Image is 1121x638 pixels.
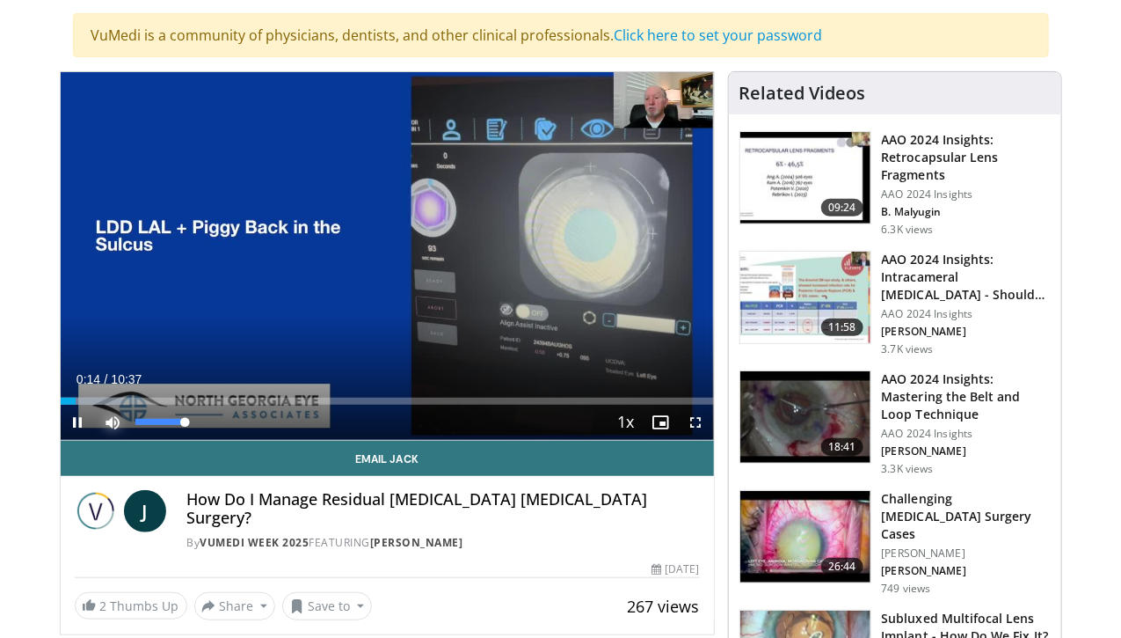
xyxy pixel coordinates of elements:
span: 09:24 [821,199,863,216]
h4: Related Videos [739,83,866,104]
a: 09:24 AAO 2024 Insights: Retrocapsular Lens Fragments AAO 2024 Insights B. Malyugin 6.3K views [739,131,1051,237]
button: Fullscreen [679,405,714,440]
a: 18:41 AAO 2024 Insights: Mastering the Belt and Loop Technique AAO 2024 Insights [PERSON_NAME] 3.... [739,370,1051,476]
button: Save to [282,592,372,620]
h3: AAO 2024 Insights: Mastering the Belt and Loop Technique [882,370,1051,423]
p: AAO 2024 Insights [882,427,1051,441]
span: 26:44 [821,558,863,576]
h3: Challenging [MEDICAL_DATA] Surgery Cases [882,490,1051,543]
p: [PERSON_NAME] [882,564,1051,578]
video-js: Video Player [61,72,714,441]
span: 10:37 [111,372,142,386]
a: [PERSON_NAME] [370,535,463,550]
img: 01f52a5c-6a53-4eb2-8a1d-dad0d168ea80.150x105_q85_crop-smart_upscale.jpg [740,132,870,224]
p: 749 views [882,582,931,596]
p: 3.3K views [882,462,934,476]
span: 267 views [628,596,700,617]
span: 0:14 [76,372,100,386]
button: Mute [96,405,131,440]
button: Playback Rate [608,405,644,440]
img: de733f49-b136-4bdc-9e00-4021288efeb7.150x105_q85_crop-smart_upscale.jpg [740,252,870,343]
span: 18:41 [821,438,863,456]
div: Progress Bar [61,398,714,405]
div: By FEATURING [187,535,700,551]
span: / [105,372,108,386]
span: 11:58 [821,319,863,336]
p: [PERSON_NAME] [882,546,1051,561]
p: B. Malyugin [882,205,1051,219]
img: Vumedi Week 2025 [75,490,117,532]
img: 05a6f048-9eed-46a7-93e1-844e43fc910c.150x105_q85_crop-smart_upscale.jpg [740,491,870,583]
p: AAO 2024 Insights [882,187,1051,202]
span: 2 [100,598,107,614]
a: Vumedi Week 2025 [200,535,309,550]
p: 3.7K views [882,342,934,356]
div: [DATE] [651,561,699,577]
p: [PERSON_NAME] [882,325,1051,339]
button: Share [194,592,276,620]
h3: AAO 2024 Insights: Retrocapsular Lens Fragments [882,131,1051,184]
a: 26:44 Challenging [MEDICAL_DATA] Surgery Cases [PERSON_NAME] [PERSON_NAME] 749 views [739,490,1051,596]
a: J [124,490,166,532]
p: 6.3K views [882,223,934,237]
div: Volume Level [135,419,186,425]
button: Pause [61,405,96,440]
p: AAO 2024 Insights [882,307,1051,321]
img: 22a3a3a3-03de-4b31-bd81-a17540334f4a.150x105_q85_crop-smart_upscale.jpg [740,371,870,463]
h4: How Do I Manage Residual [MEDICAL_DATA] [MEDICAL_DATA] Surgery? [187,490,700,528]
a: Click here to set your password [615,26,823,45]
h3: AAO 2024 Insights: Intracameral [MEDICAL_DATA] - Should We Dilute It? … [882,251,1051,304]
a: Email Jack [61,441,714,476]
a: 2 Thumbs Up [75,592,187,620]
a: 11:58 AAO 2024 Insights: Intracameral [MEDICAL_DATA] - Should We Dilute It? … AAO 2024 Insights [... [739,251,1051,356]
div: VuMedi is a community of physicians, dentists, and other clinical professionals. [73,13,1049,57]
button: Enable picture-in-picture mode [644,405,679,440]
p: [PERSON_NAME] [882,444,1051,458]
